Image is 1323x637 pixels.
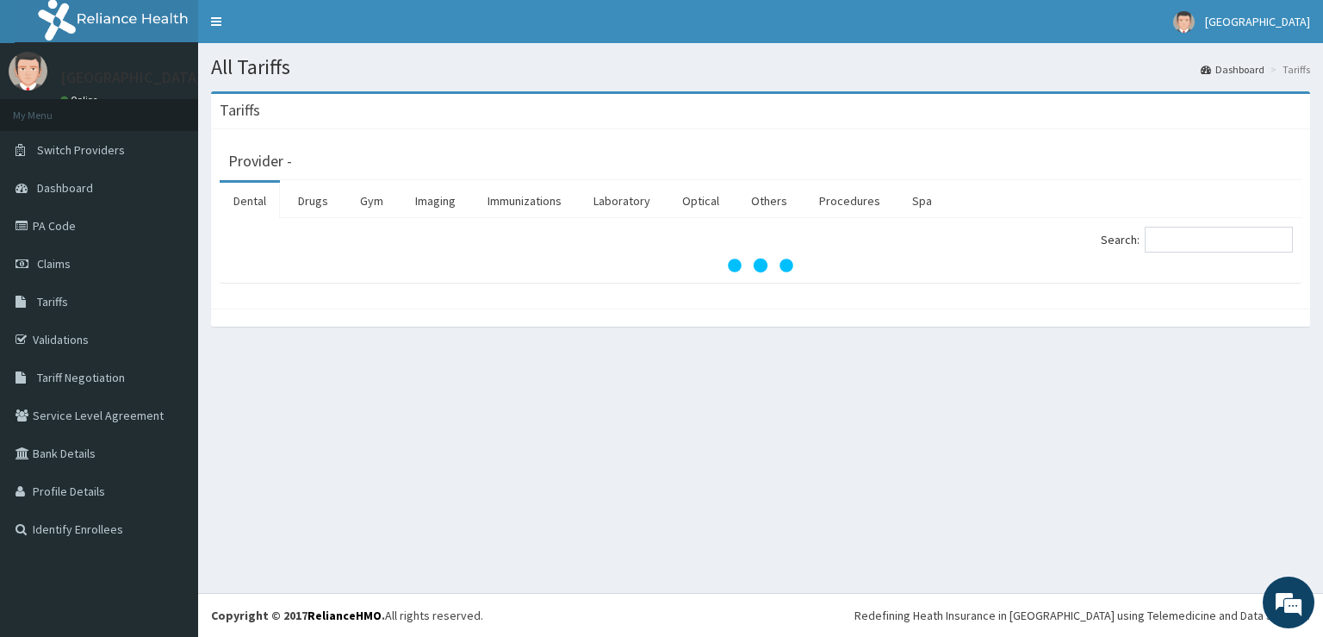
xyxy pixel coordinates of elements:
a: Drugs [284,183,342,219]
span: Switch Providers [37,142,125,158]
span: Claims [37,256,71,272]
a: Imaging [401,183,469,219]
span: Tariff Negotiation [37,370,125,385]
a: Gym [346,183,397,219]
strong: Copyright © 2017 . [211,608,385,623]
a: Online [60,94,102,106]
img: User Image [9,52,47,91]
span: Tariffs [37,294,68,309]
a: Dashboard [1201,62,1264,77]
li: Tariffs [1266,62,1310,77]
a: Immunizations [474,183,575,219]
img: User Image [1173,11,1195,33]
span: Dashboard [37,180,93,196]
a: Spa [898,183,946,219]
h1: All Tariffs [211,56,1310,78]
a: Dental [220,183,280,219]
input: Search: [1145,227,1293,253]
a: RelianceHMO [307,608,382,623]
h3: Provider - [228,153,292,169]
h3: Tariffs [220,103,260,118]
a: Procedures [805,183,894,219]
div: Redefining Heath Insurance in [GEOGRAPHIC_DATA] using Telemedicine and Data Science! [854,607,1310,624]
a: Optical [668,183,733,219]
svg: audio-loading [726,231,795,300]
a: Laboratory [580,183,664,219]
p: [GEOGRAPHIC_DATA] [60,70,202,85]
a: Others [737,183,801,219]
footer: All rights reserved. [198,593,1323,637]
span: [GEOGRAPHIC_DATA] [1205,14,1310,29]
label: Search: [1101,227,1293,253]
